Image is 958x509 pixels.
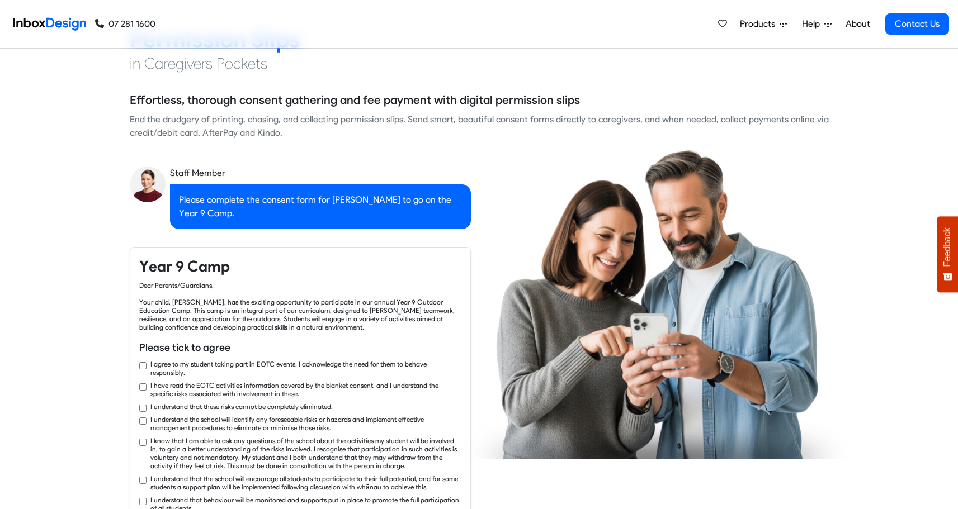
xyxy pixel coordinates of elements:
a: Help [797,13,836,35]
a: Contact Us [885,13,949,35]
a: 07 281 1600 [95,17,155,31]
span: Help [802,17,824,31]
label: I understand that these risks cannot be completely eliminated. [150,402,333,411]
a: About [842,13,873,35]
h4: Year 9 Camp [139,256,461,277]
div: End the drudgery of printing, chasing, and collecting permission slips. Send smart, beautiful con... [130,113,829,140]
h6: Please tick to agree [139,340,461,355]
span: Feedback [942,227,952,267]
label: I understand the school will identify any foreseeable risks or hazards and implement effective ma... [150,415,461,432]
button: Feedback - Show survey [937,216,958,292]
label: I agree to my student taking part in EOTC events. I acknowledge the need for them to behave respo... [150,360,461,377]
label: I understand that the school will encourage all students to participate to their full potential, ... [150,474,461,491]
label: I know that I am able to ask any questions of the school about the activities my student will be ... [150,436,461,470]
h5: Effortless, thorough consent gathering and fee payment with digital permission slips [130,92,580,108]
div: Dear Parents/Guardians, Your child, [PERSON_NAME], has the exciting opportunity to participate in... [139,281,461,331]
a: Products [735,13,791,35]
span: Products [740,17,780,31]
label: I have read the EOTC activities information covered by the blanket consent, and I understand the ... [150,381,461,398]
img: parents_using_phone.png [466,149,850,459]
img: staff_avatar.png [130,167,166,202]
div: Please complete the consent form for [PERSON_NAME] to go on the Year 9 Camp. [170,184,471,229]
div: Staff Member [170,167,471,180]
h4: in Caregivers Pockets [130,54,829,74]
